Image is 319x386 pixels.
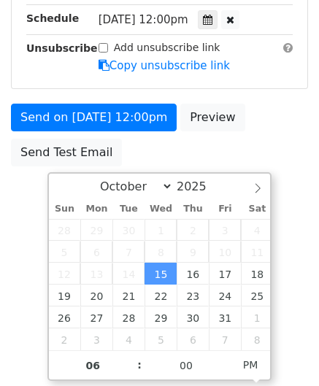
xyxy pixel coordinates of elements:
span: October 9, 2025 [177,241,209,263]
a: Send on [DATE] 12:00pm [11,104,177,131]
span: Sat [241,204,273,214]
span: October 28, 2025 [112,306,145,328]
span: October 16, 2025 [177,263,209,285]
span: October 19, 2025 [49,285,81,306]
span: Click to toggle [231,350,271,379]
span: October 4, 2025 [241,219,273,241]
span: : [137,350,142,379]
a: Send Test Email [11,139,122,166]
span: November 4, 2025 [112,328,145,350]
span: October 29, 2025 [145,306,177,328]
span: October 26, 2025 [49,306,81,328]
strong: Schedule [26,12,79,24]
span: October 22, 2025 [145,285,177,306]
span: October 18, 2025 [241,263,273,285]
span: October 6, 2025 [80,241,112,263]
span: November 6, 2025 [177,328,209,350]
span: Thu [177,204,209,214]
a: Copy unsubscribe link [99,59,230,72]
span: October 10, 2025 [209,241,241,263]
span: November 3, 2025 [80,328,112,350]
span: [DATE] 12:00pm [99,13,188,26]
span: November 5, 2025 [145,328,177,350]
span: October 12, 2025 [49,263,81,285]
span: October 27, 2025 [80,306,112,328]
label: Add unsubscribe link [114,40,220,55]
span: October 15, 2025 [145,263,177,285]
a: Preview [180,104,245,131]
span: October 14, 2025 [112,263,145,285]
span: October 21, 2025 [112,285,145,306]
span: October 20, 2025 [80,285,112,306]
span: November 7, 2025 [209,328,241,350]
span: October 7, 2025 [112,241,145,263]
iframe: Chat Widget [246,316,319,386]
span: October 1, 2025 [145,219,177,241]
span: October 13, 2025 [80,263,112,285]
span: October 24, 2025 [209,285,241,306]
span: October 5, 2025 [49,241,81,263]
span: October 8, 2025 [145,241,177,263]
input: Year [173,180,226,193]
input: Hour [49,351,138,380]
span: Mon [80,204,112,214]
span: October 25, 2025 [241,285,273,306]
span: September 30, 2025 [112,219,145,241]
span: Sun [49,204,81,214]
span: November 1, 2025 [241,306,273,328]
span: October 11, 2025 [241,241,273,263]
span: October 2, 2025 [177,219,209,241]
span: September 28, 2025 [49,219,81,241]
span: October 3, 2025 [209,219,241,241]
span: November 2, 2025 [49,328,81,350]
span: Tue [112,204,145,214]
span: October 23, 2025 [177,285,209,306]
span: October 31, 2025 [209,306,241,328]
span: Fri [209,204,241,214]
span: October 30, 2025 [177,306,209,328]
span: October 17, 2025 [209,263,241,285]
input: Minute [142,351,231,380]
span: September 29, 2025 [80,219,112,241]
strong: Unsubscribe [26,42,98,54]
span: Wed [145,204,177,214]
span: November 8, 2025 [241,328,273,350]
